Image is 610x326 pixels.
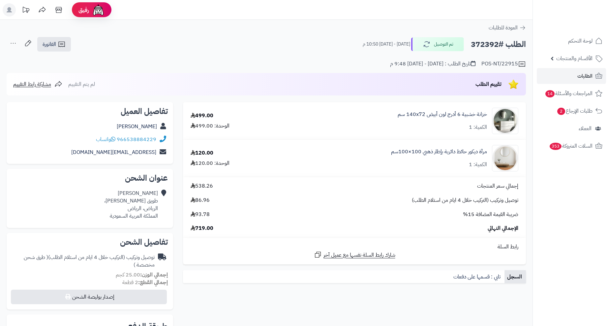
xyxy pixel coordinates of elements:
[191,182,213,190] span: 538.26
[71,148,156,156] a: [EMAIL_ADDRESS][DOMAIN_NAME]
[451,270,504,283] a: تابي : قسمها على دفعات
[557,108,565,115] span: 2
[191,197,210,204] span: 86.96
[191,160,229,167] div: الوحدة: 120.00
[12,238,168,246] h2: تفاصيل الشحن
[78,6,89,14] span: رفيق
[556,54,593,63] span: الأقسام والمنتجات
[537,68,606,84] a: الطلبات
[568,36,593,46] span: لوحة التحكم
[122,278,168,286] small: 2 قطعة
[492,108,518,134] img: 1746709299-1702541934053-68567865785768-1000x1000-90x90.jpg
[116,271,168,279] small: 25.00 كجم
[13,80,51,88] span: مشاركة رابط التقييم
[477,182,518,190] span: إجمالي سعر المنتجات
[537,33,606,49] a: لوحة التحكم
[545,89,593,98] span: المراجعات والأسئلة
[104,190,158,220] div: [PERSON_NAME] طويق [PERSON_NAME]، الرياض، الرياض المملكة العربية السعودية
[469,124,487,131] div: الكمية: 1
[68,80,95,88] span: لم يتم التقييم
[138,278,168,286] strong: إجمالي القطع:
[140,271,168,279] strong: إجمالي الوزن:
[577,71,593,81] span: الطلبات
[323,251,395,259] span: شارك رابط السلة نفسها مع عميل آخر
[191,149,213,157] div: 120.00
[492,145,518,171] img: 1753783863-1-90x90.jpg
[471,38,526,51] h2: الطلب #372392
[43,40,56,48] span: الفاتورة
[398,111,487,118] a: خزانة خشبية 6 أدرج لون أبيض 140x72 سم
[550,143,562,150] span: 353
[549,141,593,151] span: السلات المتروكة
[391,148,487,156] a: مرآة ديكور حائط دائرية بإطار ذهبي 100×100سم
[191,225,213,232] span: 719.00
[489,24,518,32] span: العودة للطلبات
[96,135,115,143] a: واتساب
[481,60,526,68] div: POS-NT/22915
[537,121,606,136] a: العملاء
[12,174,168,182] h2: عنوان الشحن
[117,123,157,130] a: [PERSON_NAME]
[488,225,518,232] span: الإجمالي النهائي
[390,60,475,68] div: تاريخ الطلب : [DATE] - [DATE] 9:48 م
[537,103,606,119] a: طلبات الإرجاع2
[545,90,555,97] span: 14
[191,122,229,130] div: الوحدة: 499.00
[12,107,168,115] h2: تفاصيل العميل
[92,3,105,17] img: ai-face.png
[412,197,518,204] span: توصيل وتركيب (التركيب خلال 4 ايام من استلام الطلب)
[469,161,487,168] div: الكمية: 1
[13,80,62,88] a: مشاركة رابط التقييم
[579,124,592,133] span: العملاء
[504,270,526,283] a: السجل
[557,106,593,116] span: طلبات الإرجاع
[11,290,167,304] button: إصدار بوليصة الشحن
[186,243,523,251] div: رابط السلة
[37,37,71,52] a: الفاتورة
[314,251,395,259] a: شارك رابط السلة نفسها مع عميل آخر
[489,24,526,32] a: العودة للطلبات
[537,86,606,101] a: المراجعات والأسئلة14
[191,211,210,218] span: 93.78
[475,80,502,88] span: تقييم الطلب
[12,254,155,269] div: توصيل وتركيب (التركيب خلال 4 ايام من استلام الطلب)
[17,3,34,18] a: تحديثات المنصة
[363,41,410,48] small: [DATE] - [DATE] 10:50 م
[463,211,518,218] span: ضريبة القيمة المضافة 15%
[537,138,606,154] a: السلات المتروكة353
[191,112,213,120] div: 499.00
[411,37,464,51] button: تم التوصيل
[24,253,155,269] span: ( طرق شحن مخصصة )
[117,135,156,143] a: 966538884229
